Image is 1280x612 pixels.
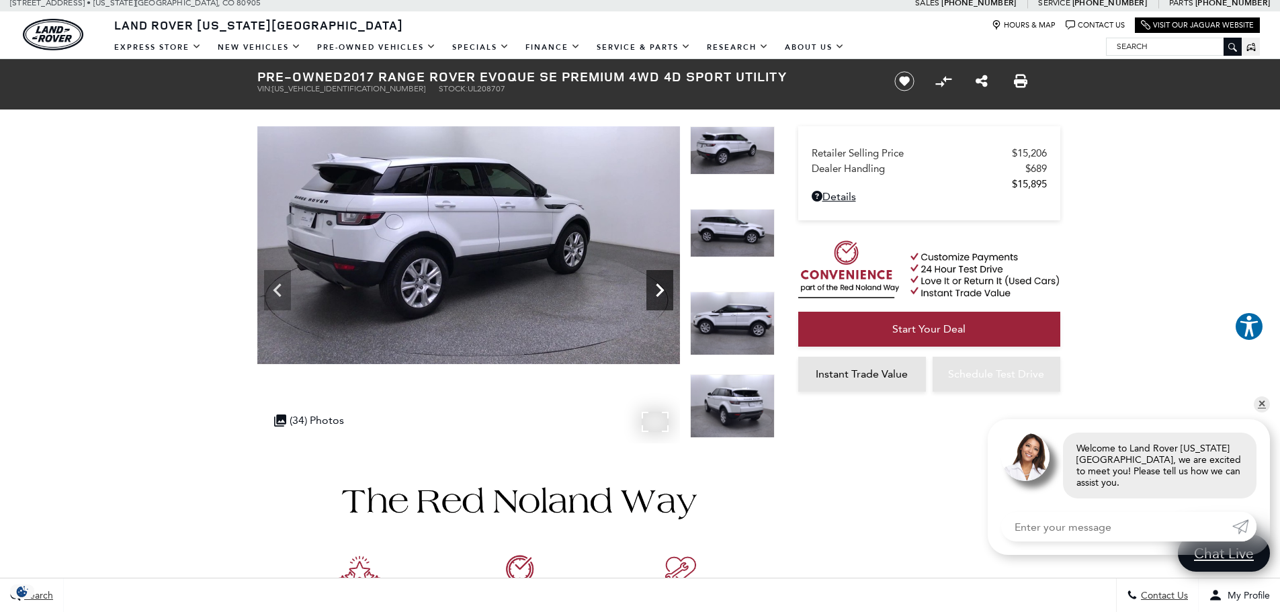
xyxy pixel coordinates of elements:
[892,322,966,335] span: Start Your Deal
[699,36,777,59] a: Research
[933,71,953,91] button: Compare Vehicle
[468,84,505,93] span: UL208707
[1001,512,1232,541] input: Enter your message
[1014,73,1027,89] a: Print this Pre-Owned 2017 Range Rover Evoque SE Premium 4WD 4D Sport Utility
[589,36,699,59] a: Service & Parts
[309,36,444,59] a: Pre-Owned Vehicles
[812,178,1047,190] a: $15,895
[777,36,853,59] a: About Us
[812,163,1025,175] span: Dealer Handling
[439,84,468,93] span: Stock:
[798,312,1060,347] a: Start Your Deal
[106,36,210,59] a: EXPRESS STORE
[257,67,343,85] strong: Pre-Owned
[690,374,775,438] img: Used 2017 White Land Rover SE Premium image 11
[933,357,1060,392] a: Schedule Test Drive
[264,270,291,310] div: Previous
[812,147,1012,159] span: Retailer Selling Price
[1138,590,1188,601] span: Contact Us
[267,407,351,433] div: (34) Photos
[948,367,1044,380] span: Schedule Test Drive
[444,36,517,59] a: Specials
[1232,512,1256,541] a: Submit
[690,209,775,257] img: Used 2017 White Land Rover SE Premium image 9
[1012,147,1047,159] span: $15,206
[1025,163,1047,175] span: $689
[1234,312,1264,344] aside: Accessibility Help Desk
[114,17,403,33] span: Land Rover [US_STATE][GEOGRAPHIC_DATA]
[106,36,853,59] nav: Main Navigation
[890,71,919,92] button: Save vehicle
[812,147,1047,159] a: Retailer Selling Price $15,206
[1141,20,1254,30] a: Visit Our Jaguar Website
[1012,178,1047,190] span: $15,895
[272,84,425,93] span: [US_VEHICLE_IDENTIFICATION_NUMBER]
[646,270,673,310] div: Next
[210,36,309,59] a: New Vehicles
[812,190,1047,203] a: Details
[517,36,589,59] a: Finance
[690,292,775,355] img: Used 2017 White Land Rover SE Premium image 10
[257,69,872,84] h1: 2017 Range Rover Evoque SE Premium 4WD 4D Sport Utility
[7,584,38,599] img: Opt-Out Icon
[106,17,411,33] a: Land Rover [US_STATE][GEOGRAPHIC_DATA]
[1199,578,1280,612] button: Open user profile menu
[257,84,272,93] span: VIN:
[992,20,1056,30] a: Hours & Map
[798,357,926,392] a: Instant Trade Value
[1107,38,1241,54] input: Search
[23,19,83,50] img: Land Rover
[812,163,1047,175] a: Dealer Handling $689
[816,367,908,380] span: Instant Trade Value
[7,584,38,599] section: Click to Open Cookie Consent Modal
[1001,433,1050,481] img: Agent profile photo
[257,126,680,364] img: Used 2017 White Land Rover SE Premium image 8
[976,73,988,89] a: Share this Pre-Owned 2017 Range Rover Evoque SE Premium 4WD 4D Sport Utility
[1066,20,1125,30] a: Contact Us
[1222,590,1270,601] span: My Profile
[1063,433,1256,498] div: Welcome to Land Rover [US_STATE][GEOGRAPHIC_DATA], we are excited to meet you! Please tell us how...
[23,19,83,50] a: land-rover
[690,126,775,175] img: Used 2017 White Land Rover SE Premium image 8
[1234,312,1264,341] button: Explore your accessibility options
